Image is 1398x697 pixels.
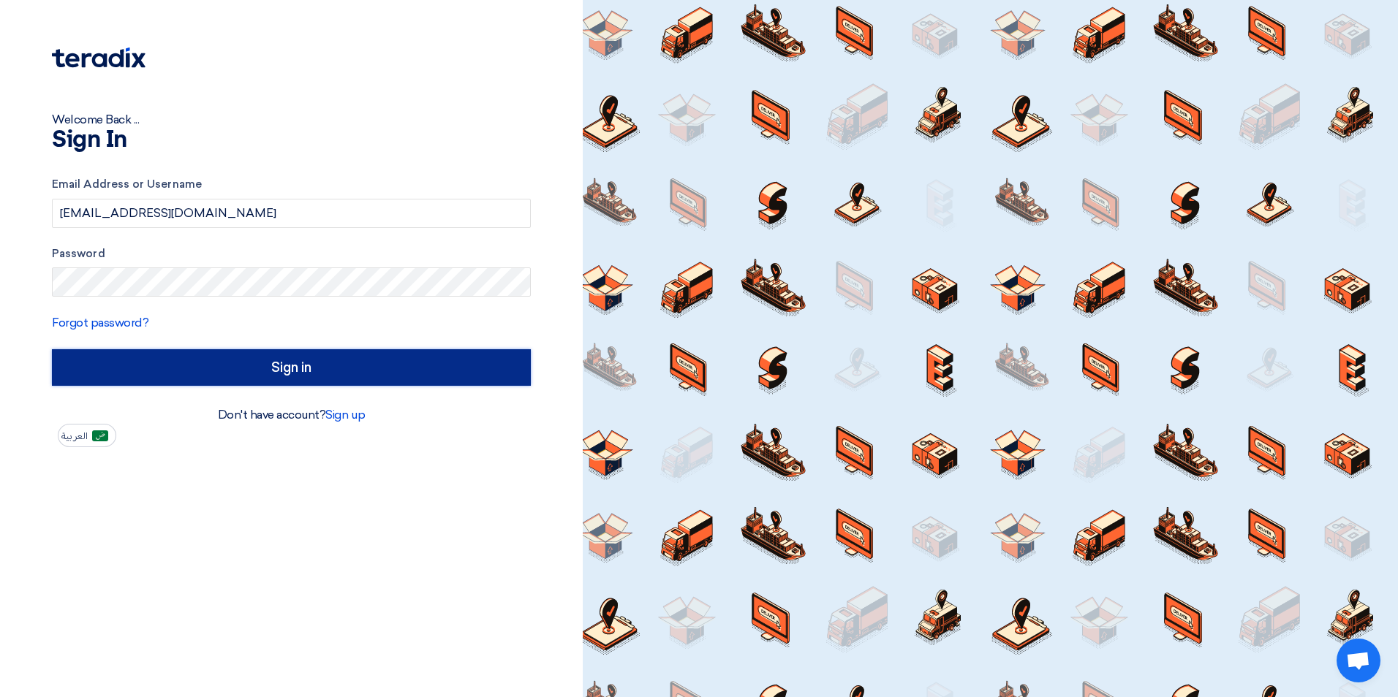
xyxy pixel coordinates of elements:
div: Open chat [1337,639,1380,682]
label: Email Address or Username [52,176,531,193]
input: Sign in [52,349,531,386]
img: Teradix logo [52,47,146,68]
a: Sign up [325,408,365,422]
a: Forgot password? [52,316,148,330]
label: Password [52,245,531,262]
div: Welcome Back ... [52,111,531,129]
div: Don't have account? [52,406,531,424]
button: العربية [58,424,116,447]
input: Enter your business email or username [52,199,531,228]
h1: Sign In [52,129,531,152]
img: ar-AR.png [92,430,108,441]
span: العربية [61,431,88,441]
